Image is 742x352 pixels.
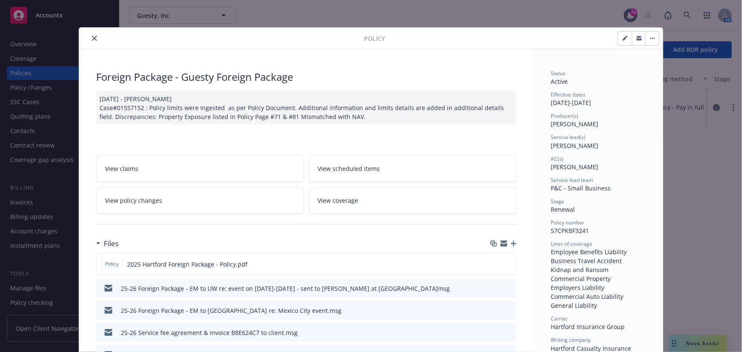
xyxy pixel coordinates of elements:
div: Employee Benefits Liability [551,247,646,256]
span: Producer(s) [551,112,578,119]
div: Kidnap and Ransom [551,265,646,274]
a: View scheduled items [309,155,517,182]
span: P&C - Small Business [551,184,611,192]
a: View coverage [309,187,517,214]
div: [DATE] - [DATE] [551,91,646,107]
span: Stage [551,198,564,205]
div: Files [96,238,119,249]
div: Commercial Auto Liability [551,292,646,301]
button: download file [492,284,499,293]
button: download file [492,306,499,315]
span: [PERSON_NAME] [551,142,598,150]
span: Service lead(s) [551,133,586,141]
div: General Liability [551,301,646,310]
button: preview file [506,306,513,315]
span: View claims [105,164,138,173]
div: 25-26 Service fee agreement & invoice B8E624C7 to client.msg [121,328,298,337]
span: Writing company [551,336,591,343]
span: Policy number [551,219,584,226]
button: preview file [506,328,513,337]
span: Hartford Insurance Group [551,323,625,331]
div: 25-26 Foreign Package - EM to UW re: event on [DATE]-[DATE] - sent to [PERSON_NAME] at [GEOGRAPHI... [121,284,450,293]
button: preview file [506,284,513,293]
div: 25-26 Foreign Package - EM to [GEOGRAPHIC_DATA] re: Mexico City event.msg [121,306,341,315]
a: View claims [96,155,304,182]
div: Business Travel Accident [551,256,646,265]
div: [DATE] - [PERSON_NAME] Case#01557152 : Policy limits were Ingested as per Policy Document. Additi... [96,91,517,125]
span: Effective dates [551,91,586,98]
div: Foreign Package - Guesty Foreign Package [96,70,517,84]
div: Employers Liability [551,283,646,292]
span: Status [551,70,566,77]
a: View policy changes [96,187,304,214]
span: [PERSON_NAME] [551,120,598,128]
span: Service lead team [551,176,593,184]
button: download file [492,260,498,269]
button: download file [492,328,499,337]
span: AC(s) [551,155,563,162]
span: Lines of coverage [551,240,592,247]
h3: Files [104,238,119,249]
span: 2025 Hartford Foreign Package - Policy.pdf [127,260,247,269]
span: Carrier [551,315,568,322]
div: Commercial Property [551,274,646,283]
span: 57CPKBF3241 [551,227,589,235]
span: View scheduled items [318,164,380,173]
span: Policy [103,260,120,268]
span: Renewal [551,205,575,213]
span: Policy [364,34,385,43]
span: Active [551,77,568,85]
button: close [89,33,100,43]
span: View coverage [318,196,358,205]
span: [PERSON_NAME] [551,163,598,171]
span: View policy changes [105,196,162,205]
button: preview file [505,260,513,269]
